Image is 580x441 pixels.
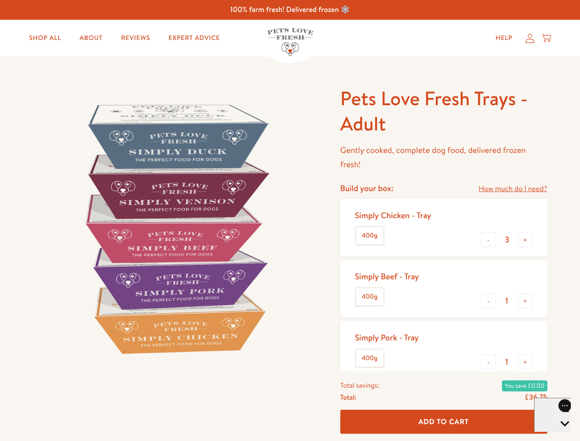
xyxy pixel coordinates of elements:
[481,294,496,308] button: -
[355,271,419,282] div: Simply Beef - Tray
[33,86,318,371] img: Pets Love Fresh Trays - Adult
[518,294,533,308] button: +
[113,29,157,47] a: Reviews
[72,29,110,47] a: About
[161,29,227,47] a: Expert Advice
[356,350,383,367] label: 400g
[267,28,313,56] img: Pets Love Fresh
[488,29,520,47] a: Help
[518,232,533,247] button: +
[518,355,533,369] button: +
[340,143,547,171] p: Gently cooked, complete dog food, delivered frozen fresh!
[418,417,469,426] span: Add To Cart
[479,183,547,195] a: How much do I need?
[22,29,68,47] a: Shop All
[340,410,547,434] button: Add To Cart
[340,379,379,391] span: Total savings:
[356,288,383,305] label: 400g
[340,391,356,403] span: Total:
[534,398,571,432] iframe: Gorgias live chat messenger
[340,183,394,193] h4: Build your box:
[340,86,547,136] h1: Pets Love Fresh Trays - Adult
[356,227,383,244] label: 400g
[524,392,547,402] span: £36.75
[355,332,419,343] div: Simply Pork - Tray
[481,232,496,247] button: -
[355,210,431,220] div: Simply Chicken - Tray
[481,355,496,369] button: -
[502,380,547,391] span: You save £0.00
